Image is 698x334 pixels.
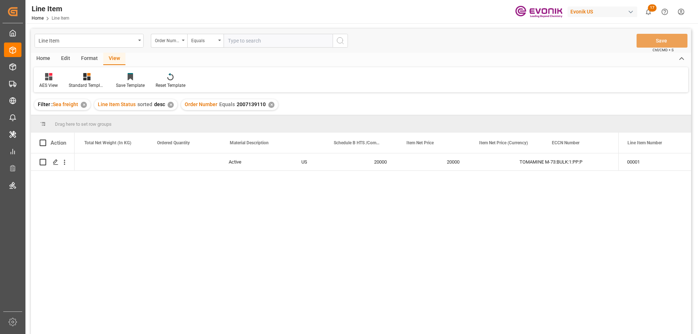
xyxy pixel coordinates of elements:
[567,7,637,17] div: Evonik US
[55,121,112,127] span: Drag here to set row groups
[151,34,187,48] button: open menu
[168,102,174,108] div: ✕
[81,102,87,108] div: ✕
[38,101,53,107] span: Filter :
[155,36,180,44] div: Order Number
[31,153,75,171] div: Press SPACE to select this row.
[334,140,382,145] span: Schedule B HTS /Commodity Code (HS Code)
[39,36,136,45] div: Line Item
[56,53,76,65] div: Edit
[32,3,69,14] div: Line Item
[187,34,224,48] button: open menu
[515,5,562,18] img: Evonik-brand-mark-Deep-Purple-RGB.jpeg_1700498283.jpeg
[154,101,165,107] span: desc
[640,4,657,20] button: show 17 new notifications
[229,154,284,170] div: Active
[648,4,657,12] span: 17
[552,140,579,145] span: ECCN Number
[32,16,44,21] a: Home
[637,34,687,48] button: Save
[268,102,274,108] div: ✕
[653,47,674,53] span: Ctrl/CMD + S
[39,82,58,89] div: AES View
[618,153,691,171] div: Press SPACE to select this row.
[98,101,136,107] span: Line Item Status
[438,153,511,170] div: 20000
[406,140,434,145] span: Item Net Price
[237,101,266,107] span: 2007139110
[76,53,103,65] div: Format
[103,53,125,65] div: View
[657,4,673,20] button: Help Center
[116,82,145,89] div: Save Template
[219,101,235,107] span: Equals
[615,153,687,170] div: 3402905050
[479,140,528,145] span: Item Net Price (Currency)
[230,140,269,145] span: Material Description
[35,34,144,48] button: open menu
[84,140,131,145] span: Total Net Weight (In KG)
[53,101,78,107] span: Sea freight
[157,140,190,145] span: Ordered Quantity
[511,153,615,170] div: TOMAMINE M-73:BULK:1:PP:P
[293,153,365,170] div: US
[69,82,105,89] div: Standard Templates
[224,34,333,48] input: Type to search
[567,5,640,19] button: Evonik US
[156,82,185,89] div: Reset Template
[333,34,348,48] button: search button
[627,140,662,145] span: Line Item Number
[31,53,56,65] div: Home
[365,153,438,170] div: 20000
[51,140,66,146] div: Action
[191,36,216,44] div: Equals
[137,101,152,107] span: sorted
[185,101,217,107] span: Order Number
[618,153,691,170] div: 00001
